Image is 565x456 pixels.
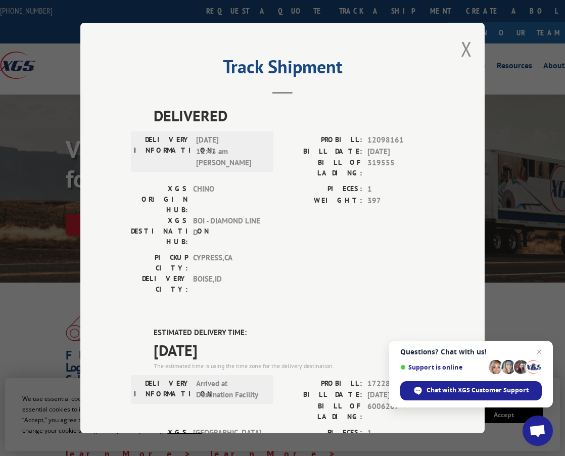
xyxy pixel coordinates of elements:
[367,389,434,401] span: [DATE]
[367,157,434,178] span: 319555
[193,252,261,273] span: CYPRESS , CA
[400,363,485,371] span: Support is online
[193,184,261,215] span: CHINO
[134,134,191,169] label: DELIVERY INFORMATION:
[131,215,188,247] label: XGS DESTINATION HUB:
[523,416,553,446] a: Open chat
[282,427,362,439] label: PIECES:
[367,427,434,439] span: 1
[400,381,542,400] span: Chat with XGS Customer Support
[196,134,264,169] span: [DATE] 11:43 am [PERSON_NAME]
[400,348,542,356] span: Questions? Chat with us!
[131,252,188,273] label: PICKUP CITY:
[282,184,362,195] label: PIECES:
[282,389,362,401] label: BILL DATE:
[154,104,434,127] span: DELIVERED
[282,195,362,207] label: WEIGHT:
[131,273,188,295] label: DELIVERY CITY:
[282,146,362,158] label: BILL DATE:
[461,35,472,62] button: Close modal
[134,378,191,401] label: DELIVERY INFORMATION:
[367,195,434,207] span: 397
[131,184,188,215] label: XGS ORIGIN HUB:
[282,401,362,422] label: BILL OF LADING:
[282,378,362,390] label: PROBILL:
[367,378,434,390] span: 17228133
[282,157,362,178] label: BILL OF LADING:
[154,361,434,371] div: The estimated time is using the time zone for the delivery destination.
[193,273,261,295] span: BOISE , ID
[367,401,434,422] span: 6006267
[196,378,264,401] span: Arrived at Destination Facility
[367,146,434,158] span: [DATE]
[193,215,261,247] span: BOI - DIAMOND LINE D
[367,134,434,146] span: 12098161
[427,386,529,395] span: Chat with XGS Customer Support
[154,327,434,339] label: ESTIMATED DELIVERY TIME:
[154,339,434,361] span: [DATE]
[282,134,362,146] label: PROBILL:
[367,184,434,195] span: 1
[131,60,434,79] h2: Track Shipment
